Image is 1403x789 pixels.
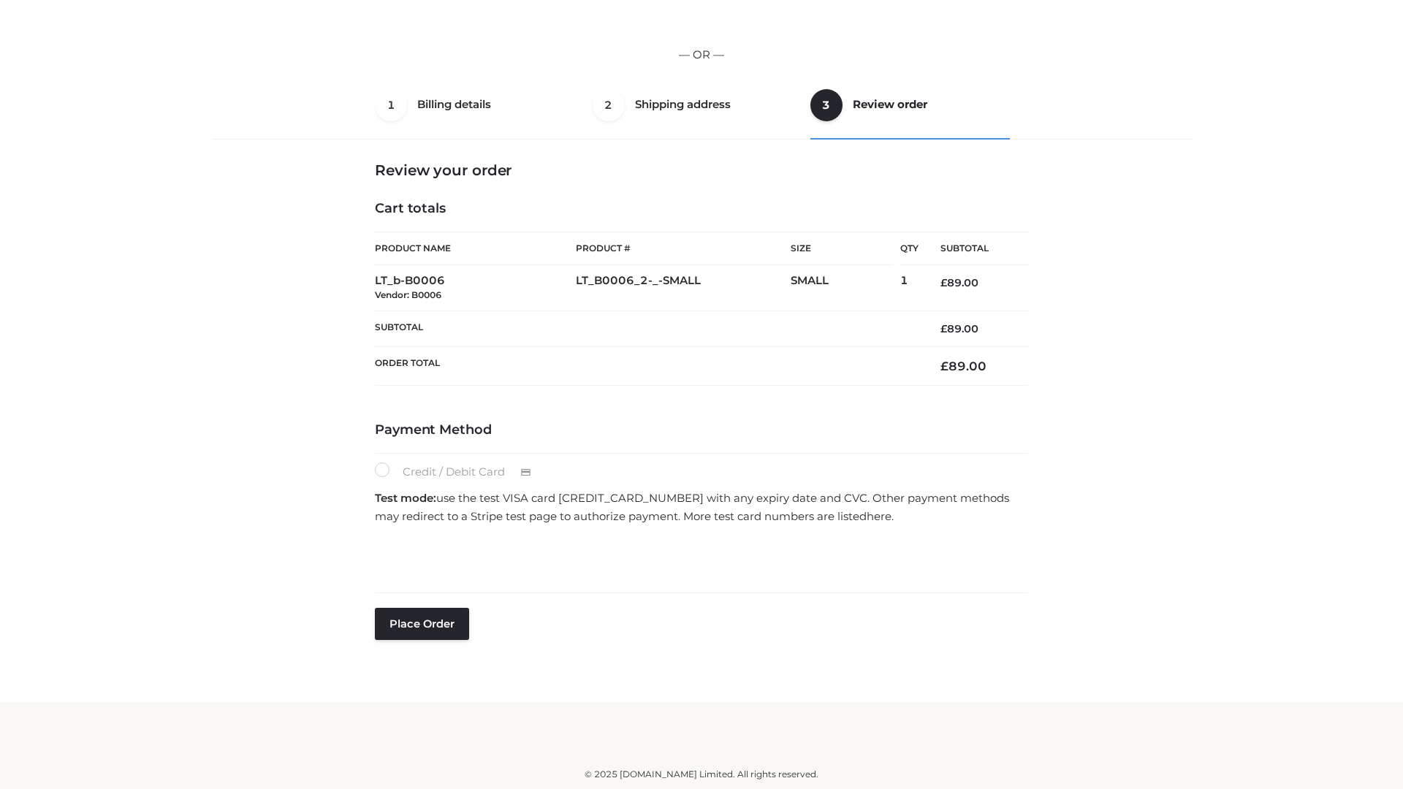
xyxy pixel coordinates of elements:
span: £ [940,276,947,289]
div: © 2025 [DOMAIN_NAME] Limited. All rights reserved. [217,767,1186,782]
th: Product Name [375,232,576,265]
a: here [867,509,891,523]
p: — OR — [217,45,1186,64]
p: use the test VISA card [CREDIT_CARD_NUMBER] with any expiry date and CVC. Other payment methods m... [375,489,1028,526]
button: Place order [375,608,469,640]
iframe: Secure payment input frame [372,530,1025,584]
img: Credit / Debit Card [512,464,539,481]
bdi: 89.00 [940,322,978,335]
th: Order Total [375,347,919,386]
h3: Review your order [375,161,1028,179]
td: LT_b-B0006 [375,265,576,311]
bdi: 89.00 [940,359,986,373]
th: Qty [900,232,919,265]
span: £ [940,359,948,373]
span: £ [940,322,947,335]
td: SMALL [791,265,900,311]
th: Size [791,232,893,265]
small: Vendor: B0006 [375,289,441,300]
td: LT_B0006_2-_-SMALL [576,265,791,311]
h4: Cart totals [375,201,1028,217]
th: Subtotal [919,232,1028,265]
label: Credit / Debit Card [375,462,547,481]
bdi: 89.00 [940,276,978,289]
th: Subtotal [375,310,919,346]
td: 1 [900,265,919,311]
strong: Test mode: [375,491,436,505]
th: Product # [576,232,791,265]
h4: Payment Method [375,422,1028,438]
